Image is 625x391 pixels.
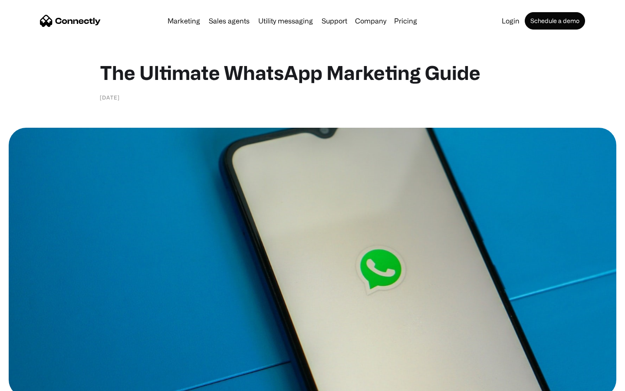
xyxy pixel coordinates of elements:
[100,61,525,84] h1: The Ultimate WhatsApp Marketing Guide
[391,17,421,24] a: Pricing
[355,15,386,27] div: Company
[205,17,253,24] a: Sales agents
[164,17,204,24] a: Marketing
[352,15,389,27] div: Company
[9,376,52,388] aside: Language selected: English
[255,17,316,24] a: Utility messaging
[318,17,351,24] a: Support
[17,376,52,388] ul: Language list
[498,17,523,24] a: Login
[525,12,585,30] a: Schedule a demo
[40,14,101,27] a: home
[100,93,120,102] div: [DATE]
